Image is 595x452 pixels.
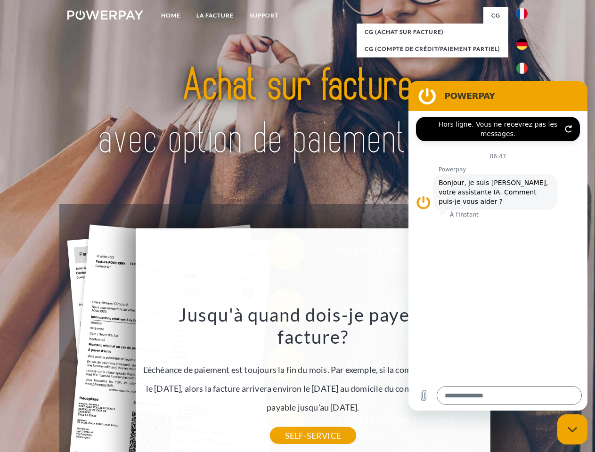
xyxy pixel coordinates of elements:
[516,63,528,74] img: it
[483,7,508,24] a: CG
[516,8,528,19] img: fr
[153,7,188,24] a: Home
[141,303,485,348] h3: Jusqu'à quand dois-je payer ma facture?
[188,7,242,24] a: LA FACTURE
[270,427,356,444] a: SELF-SERVICE
[357,40,508,57] a: CG (Compte de crédit/paiement partiel)
[90,45,505,180] img: title-powerpay_fr.svg
[357,24,508,40] a: CG (achat sur facture)
[408,81,587,411] iframe: Fenêtre de messagerie
[516,39,528,50] img: de
[141,303,485,436] div: L'échéance de paiement est toujours la fin du mois. Par exemple, si la commande a été passée le [...
[557,414,587,444] iframe: Bouton de lancement de la fenêtre de messagerie, conversation en cours
[242,7,286,24] a: Support
[67,10,143,20] img: logo-powerpay-white.svg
